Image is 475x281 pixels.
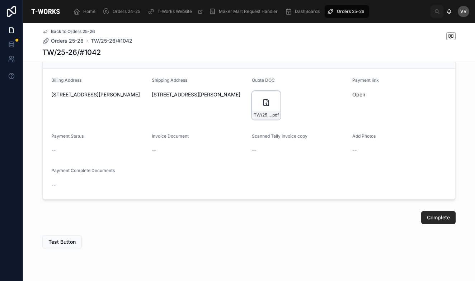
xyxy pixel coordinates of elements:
span: [STREET_ADDRESS][PERSON_NAME] [51,91,146,98]
span: VV [460,9,467,14]
div: scrollable content [68,4,431,19]
span: [STREET_ADDRESS][PERSON_NAME] [152,91,246,98]
span: Back to Orders 25-26 [51,29,95,34]
h1: TW/25-26/#1042 [42,47,101,57]
span: Invoice Document [152,133,189,139]
span: Quote DOC [252,77,275,83]
button: Test Button [42,235,82,248]
span: -- [152,147,156,154]
img: App logo [29,6,62,17]
span: Maker Mart Request Handler [219,9,278,14]
span: Orders 25-26 [51,37,84,44]
span: Shipping Address [152,77,187,83]
span: Orders 24-25 [113,9,140,14]
span: T-Works Website [157,9,192,14]
a: T-Works Website [145,5,207,18]
span: Scanned Tally Invoice copy [252,133,307,139]
span: Orders 25-26 [337,9,364,14]
span: -- [51,147,56,154]
span: Payment Complete Documents [51,168,115,173]
a: Open [352,91,365,97]
span: Payment link [352,77,379,83]
span: Billing Address [51,77,81,83]
span: Home [83,9,95,14]
button: Complete [421,211,456,224]
a: Maker Mart Request Handler [207,5,283,18]
span: -- [51,181,56,189]
a: Orders 25-26 [42,37,84,44]
span: DashBoards [295,9,320,14]
span: Add Photos [352,133,376,139]
a: DashBoards [283,5,325,18]
span: TW/25-26/#1042 [254,112,271,118]
span: -- [252,147,256,154]
span: -- [352,147,357,154]
span: .pdf [271,112,279,118]
span: Complete [427,214,450,221]
span: Test Button [48,238,76,246]
a: Home [71,5,100,18]
a: Orders 24-25 [100,5,145,18]
a: Orders 25-26 [325,5,369,18]
span: Payment Status [51,133,84,139]
a: Back to Orders 25-26 [42,29,95,34]
a: TW/25-26/#1042 [91,37,132,44]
